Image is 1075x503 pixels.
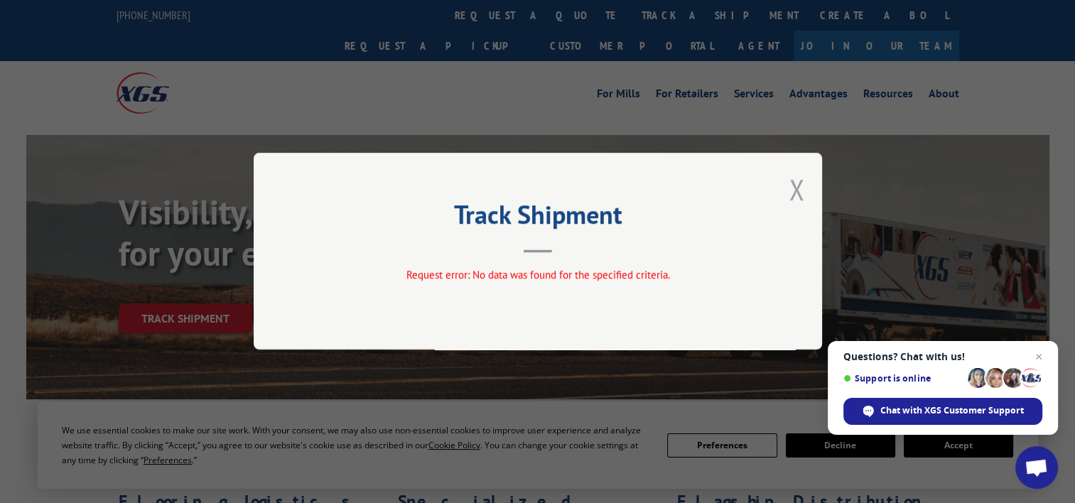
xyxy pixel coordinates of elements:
div: Chat with XGS Customer Support [843,398,1042,425]
span: Support is online [843,373,963,384]
button: Close modal [789,171,804,208]
span: Close chat [1030,348,1047,365]
h2: Track Shipment [325,205,751,232]
span: Questions? Chat with us! [843,351,1042,362]
span: Request error: No data was found for the specified criteria. [406,269,669,282]
span: Chat with XGS Customer Support [880,404,1024,417]
div: Open chat [1015,446,1058,489]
